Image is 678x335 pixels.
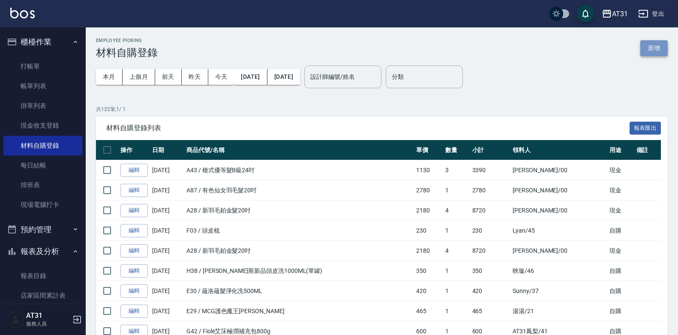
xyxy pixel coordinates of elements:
[96,105,668,113] p: 共 122 筆, 1 / 1
[598,5,631,23] button: AT31
[10,8,35,18] img: Logo
[443,261,470,281] td: 1
[7,311,24,328] img: Person
[414,221,443,241] td: 230
[184,241,414,261] td: A28 / 新羽毛鉑金髮20吋
[510,160,607,180] td: [PERSON_NAME] /00
[234,69,267,85] button: [DATE]
[510,140,607,160] th: 領料人
[120,164,148,177] a: 編輯
[150,301,184,321] td: [DATE]
[630,122,661,135] button: 報表匯出
[470,301,511,321] td: 465
[3,240,82,263] button: 報表及分析
[150,140,184,160] th: 日期
[184,261,414,281] td: H38 / [PERSON_NAME]斯新品頭皮洗1000ML(單罐)
[96,38,158,43] h2: Employee Picking
[607,221,634,241] td: 自購
[3,156,82,175] a: 每日結帳
[155,69,182,85] button: 前天
[607,140,634,160] th: 用途
[577,5,594,22] button: save
[3,266,82,286] a: 報表目錄
[635,6,668,22] button: 登出
[470,261,511,281] td: 350
[96,47,158,59] h3: 材料自購登錄
[120,244,148,257] a: 編輯
[510,301,607,321] td: 湯湯 /21
[150,261,184,281] td: [DATE]
[607,241,634,261] td: 現金
[414,281,443,301] td: 420
[120,284,148,298] a: 編輯
[607,200,634,221] td: 現金
[634,140,661,160] th: 備註
[640,44,668,52] a: 新增
[208,69,234,85] button: 今天
[3,116,82,135] a: 現金收支登錄
[150,200,184,221] td: [DATE]
[3,136,82,156] a: 材料自購登錄
[470,241,511,261] td: 8720
[414,200,443,221] td: 2180
[120,204,148,217] a: 編輯
[470,180,511,200] td: 2780
[184,160,414,180] td: A43 / 槍式優等髮B級24吋
[443,221,470,241] td: 1
[443,241,470,261] td: 4
[184,140,414,160] th: 商品代號/名稱
[3,286,82,305] a: 店家區間累計表
[612,9,628,19] div: AT31
[443,140,470,160] th: 數量
[3,57,82,76] a: 打帳單
[150,241,184,261] td: [DATE]
[607,261,634,281] td: 自購
[470,140,511,160] th: 小計
[184,301,414,321] td: E29 / MCG護色魔王[PERSON_NAME]
[470,221,511,241] td: 230
[414,140,443,160] th: 單價
[510,221,607,241] td: Lyan /45
[640,40,668,56] button: 新增
[267,69,300,85] button: [DATE]
[414,261,443,281] td: 350
[510,281,607,301] td: Sunny /37
[607,180,634,200] td: 現金
[470,281,511,301] td: 420
[414,160,443,180] td: 1130
[26,320,70,328] p: 服務人員
[607,301,634,321] td: 自購
[182,69,208,85] button: 昨天
[510,200,607,221] td: [PERSON_NAME] /00
[120,224,148,237] a: 編輯
[184,281,414,301] td: E30 / 蘊洛蘊髮淨化洗500ML
[510,261,607,281] td: 映璇 /46
[470,200,511,221] td: 8720
[3,31,82,53] button: 櫃檯作業
[150,281,184,301] td: [DATE]
[184,221,414,241] td: F03 / 頭皮梳
[414,301,443,321] td: 465
[443,180,470,200] td: 1
[96,69,123,85] button: 本月
[607,281,634,301] td: 自購
[26,311,70,320] h5: AT31
[150,160,184,180] td: [DATE]
[443,301,470,321] td: 1
[106,124,630,132] span: 材料自購登錄列表
[443,200,470,221] td: 4
[150,221,184,241] td: [DATE]
[123,69,155,85] button: 上個月
[118,140,150,160] th: 操作
[184,180,414,200] td: A87 / 有色仙女羽毛髮20吋
[443,160,470,180] td: 3
[470,160,511,180] td: 3390
[607,160,634,180] td: 現金
[414,241,443,261] td: 2180
[3,195,82,215] a: 現場電腦打卡
[3,96,82,116] a: 掛單列表
[414,180,443,200] td: 2780
[184,200,414,221] td: A28 / 新羽毛鉑金髮20吋
[443,281,470,301] td: 1
[510,241,607,261] td: [PERSON_NAME] /00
